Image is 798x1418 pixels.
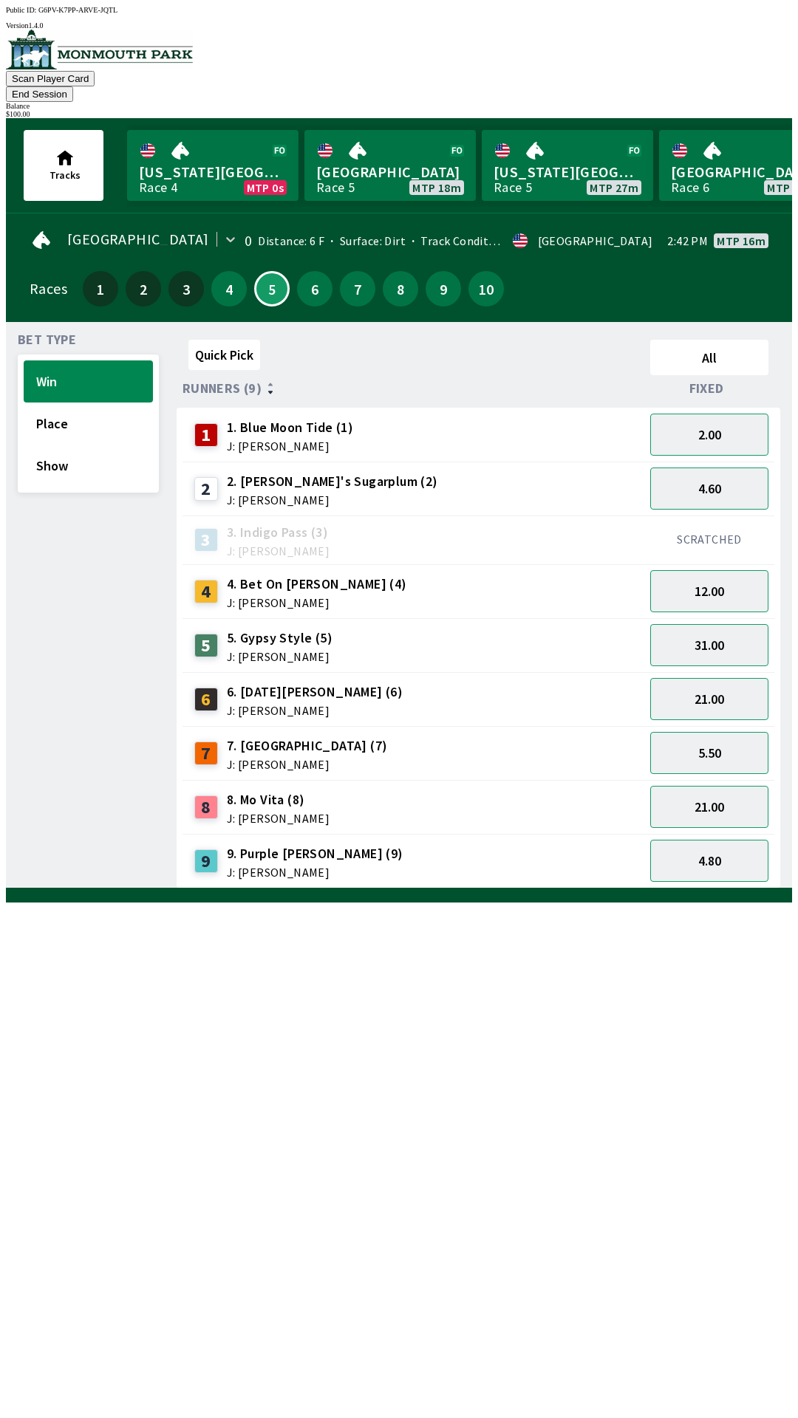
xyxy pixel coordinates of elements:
[406,233,536,248] span: Track Condition: Firm
[36,415,140,432] span: Place
[259,285,284,292] span: 5
[650,532,768,547] div: SCRATCHED
[188,340,260,370] button: Quick Pick
[650,840,768,882] button: 4.80
[227,628,332,648] span: 5. Gypsy Style (5)
[698,480,721,497] span: 4.60
[139,182,177,193] div: Race 4
[650,340,768,375] button: All
[183,381,644,396] div: Runners (9)
[482,130,653,201] a: [US_STATE][GEOGRAPHIC_DATA]Race 5MTP 27m
[6,86,73,102] button: End Session
[324,233,406,248] span: Surface: Dirt
[695,691,724,708] span: 21.00
[698,852,721,869] span: 4.80
[36,373,140,390] span: Win
[316,182,355,193] div: Race 5
[194,634,218,657] div: 5
[6,71,95,86] button: Scan Player Card
[386,284,415,294] span: 8
[227,597,407,609] span: J: [PERSON_NAME]
[6,102,792,110] div: Balance
[227,790,330,809] span: 8. Mo Vita (8)
[698,744,721,761] span: 5.50
[24,130,103,201] button: Tracks
[227,705,403,716] span: J: [PERSON_NAME]
[195,346,253,363] span: Quick Pick
[24,445,153,487] button: Show
[129,284,157,294] span: 2
[644,381,774,396] div: Fixed
[650,678,768,720] button: 21.00
[194,423,218,447] div: 1
[227,575,407,594] span: 4. Bet On [PERSON_NAME] (4)
[494,182,532,193] div: Race 5
[50,168,81,182] span: Tracks
[698,426,721,443] span: 2.00
[172,284,200,294] span: 3
[24,360,153,403] button: Win
[215,284,243,294] span: 4
[227,523,330,542] span: 3. Indigo Pass (3)
[650,414,768,456] button: 2.00
[316,162,464,182] span: [GEOGRAPHIC_DATA]
[472,284,500,294] span: 10
[650,467,768,510] button: 4.60
[227,418,353,437] span: 1. Blue Moon Tide (1)
[194,580,218,603] div: 4
[227,866,403,878] span: J: [PERSON_NAME]
[194,477,218,501] div: 2
[36,457,140,474] span: Show
[194,741,218,765] div: 7
[717,235,765,247] span: MTP 16m
[139,162,287,182] span: [US_STATE][GEOGRAPHIC_DATA]
[297,271,332,306] button: 6
[657,349,762,366] span: All
[650,732,768,774] button: 5.50
[227,736,388,756] span: 7. [GEOGRAPHIC_DATA] (7)
[344,284,372,294] span: 7
[86,284,115,294] span: 1
[227,651,332,662] span: J: [PERSON_NAME]
[227,545,330,557] span: J: [PERSON_NAME]
[695,583,724,600] span: 12.00
[194,688,218,711] div: 6
[183,383,262,394] span: Runners (9)
[667,235,708,247] span: 2:42 PM
[194,795,218,819] div: 8
[194,528,218,552] div: 3
[227,472,438,491] span: 2. [PERSON_NAME]'s Sugarplum (2)
[126,271,161,306] button: 2
[6,30,193,69] img: venue logo
[38,6,117,14] span: G6PV-K7PP-ARVE-JQTL
[301,284,329,294] span: 6
[30,283,67,295] div: Races
[695,637,724,654] span: 31.00
[211,271,247,306] button: 4
[650,786,768,828] button: 21.00
[227,758,388,770] span: J: [PERSON_NAME]
[671,182,709,193] div: Race 6
[227,812,330,824] span: J: [PERSON_NAME]
[227,440,353,452] span: J: [PERSON_NAME]
[538,235,653,247] div: [GEOGRAPHIC_DATA]
[24,403,153,445] button: Place
[412,182,461,193] span: MTP 18m
[6,6,792,14] div: Public ID:
[340,271,375,306] button: 7
[18,334,76,346] span: Bet Type
[168,271,204,306] button: 3
[695,798,724,815] span: 21.00
[650,570,768,612] button: 12.00
[689,383,724,394] span: Fixed
[468,271,504,306] button: 10
[194,849,218,873] div: 9
[590,182,638,193] span: MTP 27m
[247,182,284,193] span: MTP 0s
[227,844,403,863] span: 9. Purple [PERSON_NAME] (9)
[426,271,461,306] button: 9
[650,624,768,666] button: 31.00
[245,235,252,247] div: 0
[494,162,641,182] span: [US_STATE][GEOGRAPHIC_DATA]
[383,271,418,306] button: 8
